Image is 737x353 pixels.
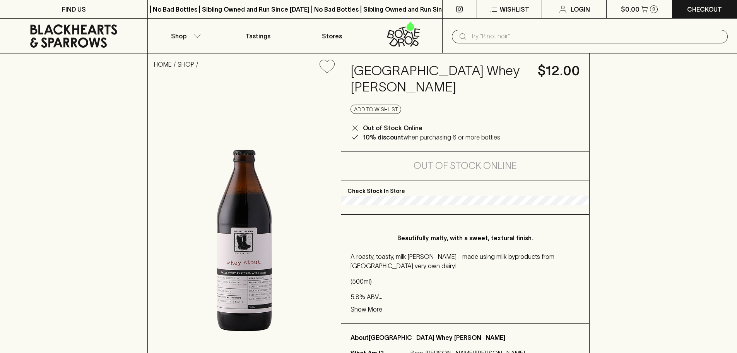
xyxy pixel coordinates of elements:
[148,19,221,53] button: Shop
[500,5,529,14] p: Wishlist
[322,31,342,41] p: Stores
[621,5,640,14] p: $0.00
[363,123,422,133] p: Out of Stock Online
[295,19,369,53] a: Stores
[178,61,194,68] a: SHOP
[351,63,528,95] h4: [GEOGRAPHIC_DATA] Whey [PERSON_NAME]
[414,160,517,172] h5: Out of Stock Online
[538,63,580,79] h4: $12.00
[687,5,722,14] p: Checkout
[652,7,655,11] p: 0
[470,30,722,43] input: Try "Pinot noir"
[351,252,580,270] p: A roasty, toasty, milk [PERSON_NAME] - made using milk byproducts from [GEOGRAPHIC_DATA] very own...
[221,19,295,53] a: Tastings
[363,134,404,141] b: 10% discount
[154,61,172,68] a: HOME
[351,305,382,314] p: Show More
[171,31,186,41] p: Shop
[351,277,580,286] p: (500ml)
[62,5,86,14] p: FIND US
[351,105,401,114] button: Add to wishlist
[316,57,338,76] button: Add to wishlist
[351,292,580,301] p: 5.8% ABV
[351,333,580,342] p: About [GEOGRAPHIC_DATA] Whey [PERSON_NAME]
[246,31,270,41] p: Tastings
[366,233,564,243] p: Beautifully malty, with a sweet, textural finish.
[341,181,589,196] p: Check Stock In Store
[363,133,500,142] p: when purchasing 6 or more bottles
[571,5,590,14] p: Login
